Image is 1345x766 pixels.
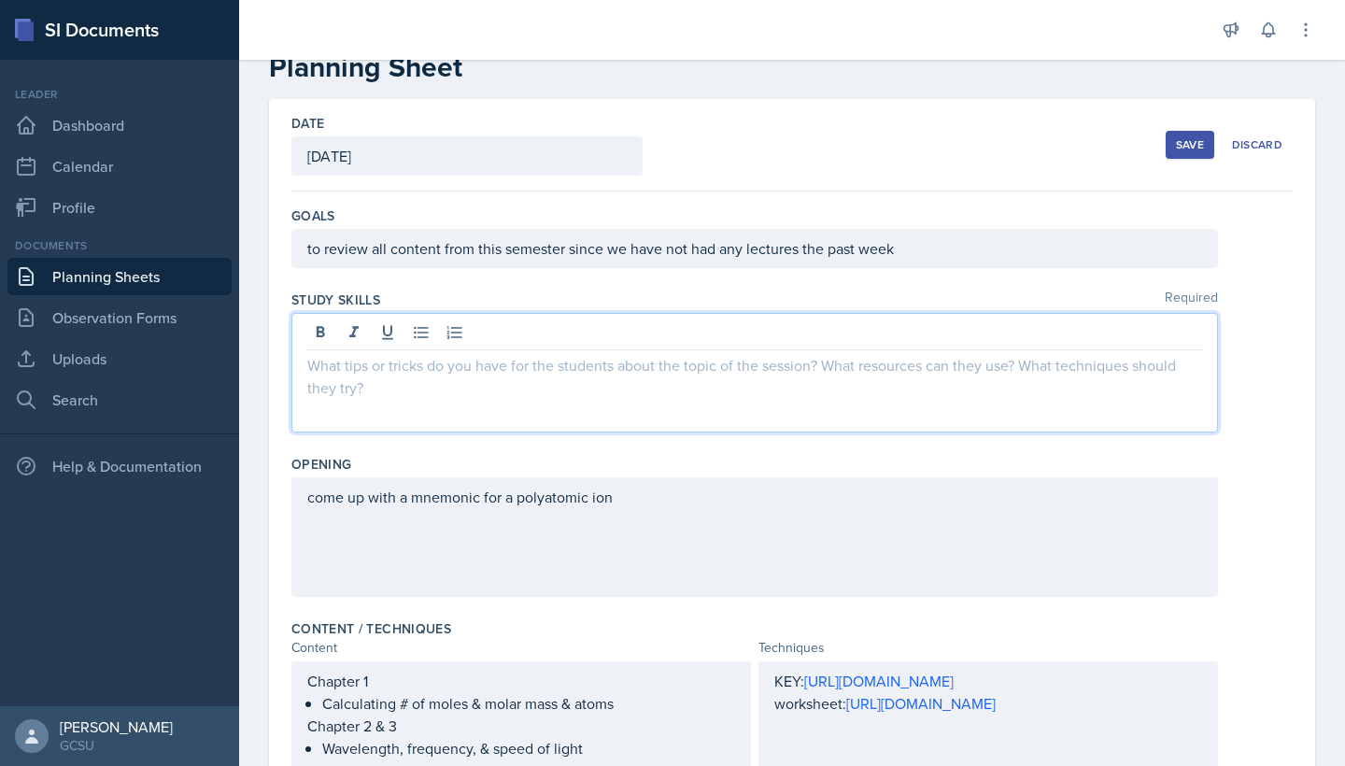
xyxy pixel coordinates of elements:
[322,737,735,759] p: Wavelength, frequency, & speed of light
[7,237,232,254] div: Documents
[60,736,173,755] div: GCSU
[758,638,1218,658] div: Techniques
[291,206,335,225] label: Goals
[291,114,324,133] label: Date
[774,692,1202,715] p: worksheet:
[307,486,1202,508] p: come up with a mnemonic for a polyatomic ion
[269,50,1315,84] h2: Planning Sheet
[307,237,1202,260] p: to review all content from this semester since we have not had any lectures the past week
[307,670,735,692] p: Chapter 1
[60,717,173,736] div: [PERSON_NAME]
[1166,131,1214,159] button: Save
[7,299,232,336] a: Observation Forms
[291,619,451,638] label: Content / Techniques
[846,693,996,714] a: [URL][DOMAIN_NAME]
[291,291,380,309] label: Study Skills
[804,671,954,691] a: [URL][DOMAIN_NAME]
[7,258,232,295] a: Planning Sheets
[291,638,751,658] div: Content
[7,447,232,485] div: Help & Documentation
[322,692,735,715] p: Calculating # of moles & molar mass & atoms
[7,148,232,185] a: Calendar
[7,106,232,144] a: Dashboard
[7,381,232,418] a: Search
[1165,291,1218,309] span: Required
[7,340,232,377] a: Uploads
[1232,137,1282,152] div: Discard
[307,715,735,737] p: Chapter 2 & 3
[291,455,351,474] label: Opening
[1176,137,1204,152] div: Save
[774,670,1202,692] p: KEY:
[1222,131,1293,159] button: Discard
[7,86,232,103] div: Leader
[7,189,232,226] a: Profile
